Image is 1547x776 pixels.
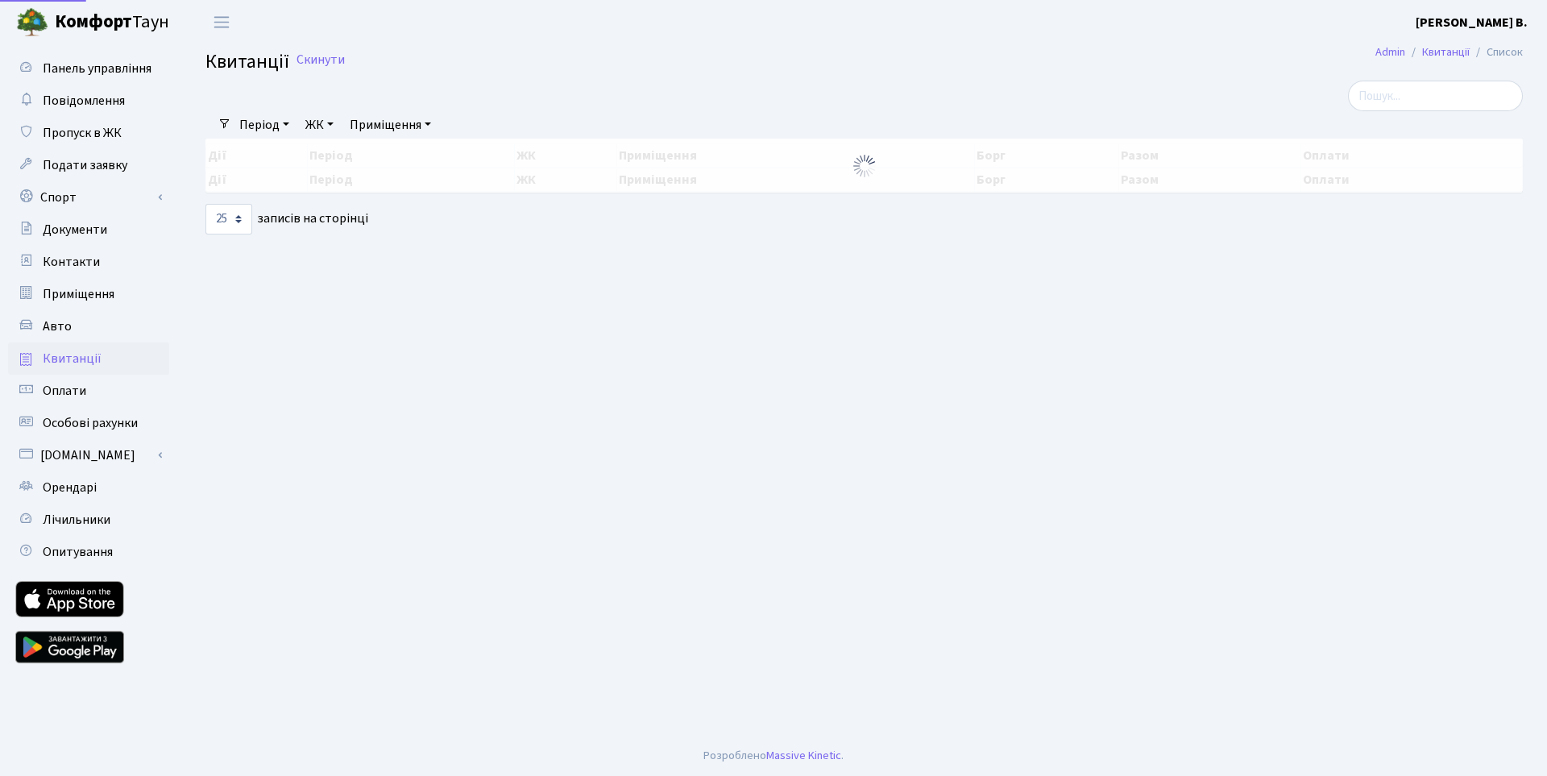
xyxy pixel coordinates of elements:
span: Квитанції [43,350,102,367]
a: Приміщення [343,111,438,139]
li: Список [1470,44,1523,61]
div: Розроблено . [703,747,844,765]
a: Контакти [8,246,169,278]
span: Подати заявку [43,156,127,174]
span: Квитанції [205,48,289,76]
label: записів на сторінці [205,204,368,234]
b: [PERSON_NAME] В. [1416,14,1528,31]
span: Повідомлення [43,92,125,110]
a: Орендарі [8,471,169,504]
img: logo.png [16,6,48,39]
span: Контакти [43,253,100,271]
a: Квитанції [1422,44,1470,60]
b: Комфорт [55,9,132,35]
a: Повідомлення [8,85,169,117]
a: Пропуск в ЖК [8,117,169,149]
a: Авто [8,310,169,342]
a: [DOMAIN_NAME] [8,439,169,471]
a: [PERSON_NAME] В. [1416,13,1528,32]
nav: breadcrumb [1351,35,1547,69]
span: Лічильники [43,511,110,529]
span: Приміщення [43,285,114,303]
a: Оплати [8,375,169,407]
a: Приміщення [8,278,169,310]
span: Опитування [43,543,113,561]
a: Лічильники [8,504,169,536]
button: Переключити навігацію [201,9,242,35]
span: Оплати [43,382,86,400]
span: Орендарі [43,479,97,496]
span: Авто [43,317,72,335]
a: Подати заявку [8,149,169,181]
span: Особові рахунки [43,414,138,432]
a: Опитування [8,536,169,568]
span: Пропуск в ЖК [43,124,122,142]
span: Таун [55,9,169,36]
img: Обробка... [852,153,877,179]
input: Пошук... [1348,81,1523,111]
a: Особові рахунки [8,407,169,439]
span: Панель управління [43,60,151,77]
a: ЖК [299,111,340,139]
a: Admin [1375,44,1405,60]
a: Квитанції [8,342,169,375]
a: Скинути [297,52,345,68]
a: Спорт [8,181,169,214]
a: Документи [8,214,169,246]
span: Документи [43,221,107,239]
a: Період [233,111,296,139]
select: записів на сторінці [205,204,252,234]
a: Панель управління [8,52,169,85]
a: Massive Kinetic [766,747,841,764]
